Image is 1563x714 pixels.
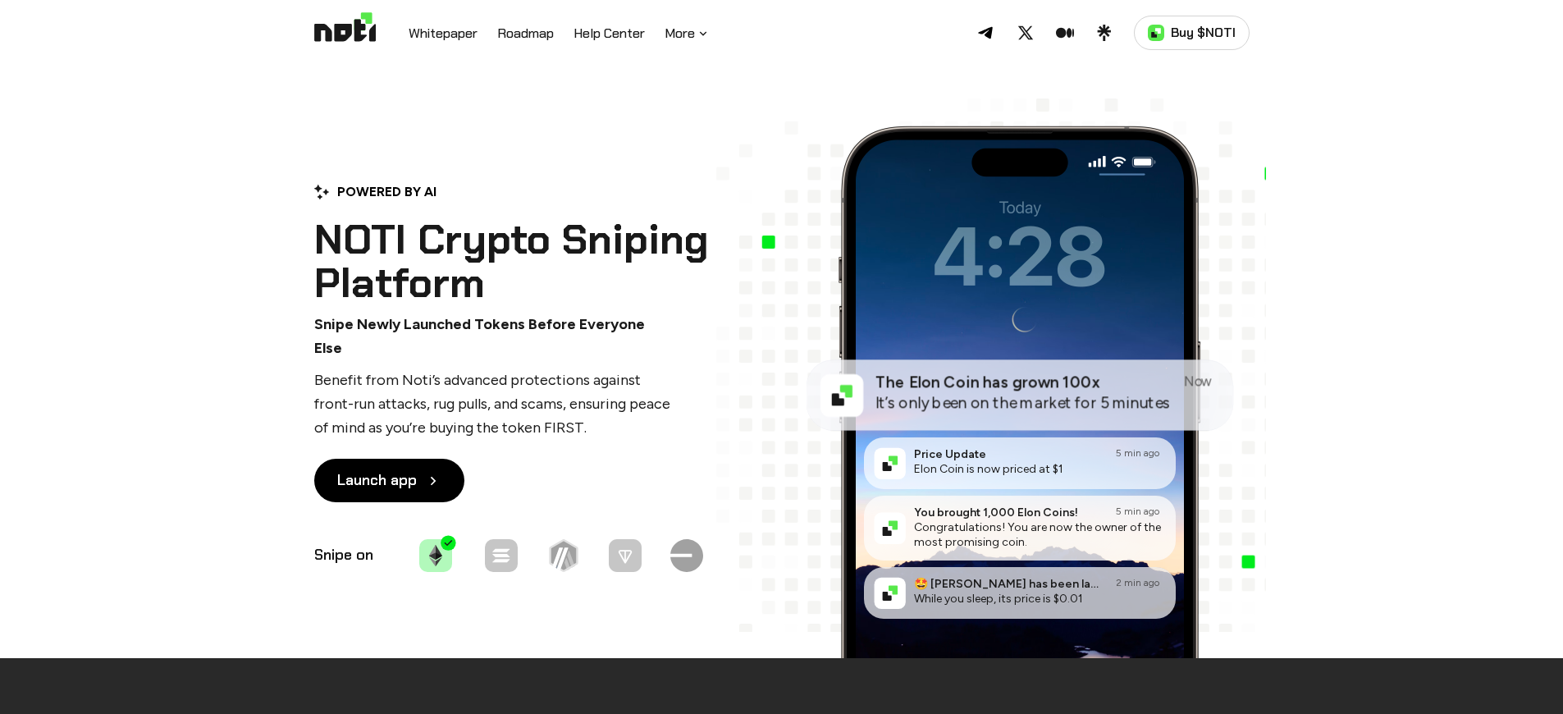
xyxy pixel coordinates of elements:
[574,24,645,45] a: Help Center
[314,181,436,203] div: POWERED BY AI
[314,12,376,53] img: Logo
[314,218,733,304] h1: NOTI Crypto Sniping Platform
[497,24,554,45] a: Roadmap
[665,24,710,43] button: More
[314,543,382,575] p: Snipe on
[314,185,329,199] img: Powered by AI
[314,368,675,439] p: Benefit from Noti’s advanced protections against front-run attacks, rug pulls, and scams, ensurin...
[314,313,675,360] p: Snipe Newly Launched Tokens Before Everyone Else
[1134,16,1250,50] a: Buy $NOTI
[314,459,464,502] a: Launch app
[409,24,478,45] a: Whitepaper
